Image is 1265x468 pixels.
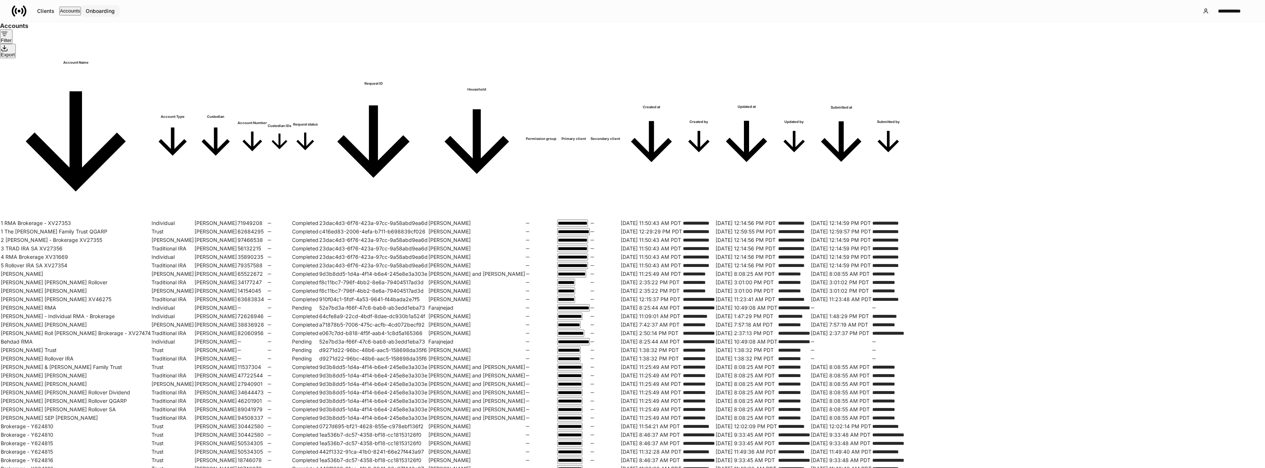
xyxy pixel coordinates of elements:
p: [DATE] 12:14:56 PM PDT [716,245,777,252]
h6: — [591,219,620,227]
td: 2025-09-03T14:57:18.210Z [716,321,777,328]
p: [DATE] 2:50:14 PM PDT [621,330,682,337]
td: Completed [292,236,318,244]
p: [DATE] 12:14:59 PM PDT [811,253,872,261]
td: 1 RMA Brokerage - XV27353 [1,219,151,227]
td: 2025-08-19T15:08:25.502Z [716,270,777,278]
h6: — [526,219,556,227]
p: [DATE] 7:57:18 AM PDT [716,321,777,328]
td: b29195cc-79eb-4db7-b395-8a045f561af3 [557,219,590,227]
h6: — [591,338,620,345]
td: 23dac4d3-6f76-423a-97cc-9a58abd9ea6d [319,219,428,227]
td: 79357588 [238,261,267,269]
td: Traditional IRA [152,329,194,337]
td: Schwab [195,346,237,354]
td: 2025-09-04T19:14:56.883Z [716,253,777,261]
h6: — [591,279,620,286]
td: 2025-09-11T22:01:02.479Z [811,287,872,295]
h6: — [526,287,556,295]
h6: — [591,270,620,278]
h6: Primary client [557,135,590,142]
td: Schwab [195,295,237,303]
div: Onboarding [86,7,115,15]
td: c416ed83-2006-4efa-b711-b698839cf026 [319,228,428,235]
td: 72626946 [238,312,267,320]
td: Completed [292,261,318,269]
td: 2025-09-04T19:59:55.485Z [716,228,777,235]
h6: — [268,228,291,235]
td: 7f8b195a-a3bb-478a-8340-ad404d3ae380 [557,338,590,345]
td: 2025-08-25T18:09:01.804Z [621,312,682,320]
td: 71949208 [238,219,267,227]
p: [DATE] 7:57:19 AM PDT [811,321,872,328]
td: 2025-09-11T21:35:22.199Z [621,287,682,295]
td: 2025-09-11T22:01:00.565Z [716,287,777,295]
td: 23dac4d3-6f76-423a-97cc-9a58abd9ea6d [319,261,428,269]
p: [DATE] 12:14:56 PM PDT [716,236,777,244]
span: Household [428,86,525,191]
button: Clients [32,5,59,17]
h6: — [811,304,872,312]
p: [DATE] 3:01:00 PM PDT [716,279,777,286]
p: [PERSON_NAME] [428,296,525,303]
td: 2025-09-04T19:14:56.884Z [716,219,777,227]
td: Individual [152,338,194,345]
p: Farajnejad [428,304,525,312]
h6: — [268,321,291,328]
td: 9d3b8dd5-1d4a-4f14-b6e4-245e8e3a303e [319,270,428,278]
h6: — [268,219,291,227]
h6: Created at [621,103,682,111]
td: 2025-09-11T21:35:22.198Z [621,278,682,286]
td: 2025-08-16T19:15:37.464Z [621,295,682,303]
td: Beth J. Miller Trust [1,346,151,354]
h6: — [872,338,904,345]
td: 2025-08-17T21:50:14.787Z [621,329,682,337]
td: Arshia RMA [1,304,151,312]
td: e067c7dd-b818-4f5f-aab4-1c8d5a165366 [319,329,428,337]
td: 2025-09-04T18:50:43.587Z [621,261,682,269]
td: Schwab [195,338,237,345]
h6: Secondary client [591,135,620,142]
td: Amy Edgar Ira Rollover [1,278,151,286]
span: Custodian IDs [268,122,291,154]
td: Individual [152,312,194,320]
td: Completed [292,287,318,295]
td: Schwab [195,244,237,252]
p: [DATE] 3:01:02 PM PDT [811,279,872,286]
h6: — [526,262,556,269]
td: Schwab [195,270,237,278]
td: Schwab [195,312,237,320]
td: 38836928 [238,321,267,328]
h6: Permission group [526,135,556,142]
td: Completed [292,278,318,286]
span: Updated by [778,118,810,159]
h6: — [268,304,291,312]
button: Accounts [59,7,81,15]
p: [DATE] 10:49:08 AM PDT [716,304,777,312]
td: b12d6a1f-b430-443a-be24-eb3d8047d466 [557,295,590,303]
td: b29195cc-79eb-4db7-b395-8a045f561af3 [557,236,590,244]
p: [DATE] 2:37:37 PM PDT [811,330,872,337]
td: Traditional IRA [152,261,194,269]
h6: — [526,279,556,286]
td: Schwab [195,219,237,227]
td: 23dac4d3-6f76-423a-97cc-9a58abd9ea6d [319,244,428,252]
h6: — [526,338,556,345]
td: 2025-08-25T20:47:29.116Z [716,312,777,320]
td: d3a15424-69fd-4a57-b7da-d986c447ea43 [557,304,590,312]
p: [DATE] 11:50:43 AM PDT [621,253,682,261]
p: [DATE] 11:23:41 AM PDT [716,296,777,303]
p: [DATE] 2:35:22 PM PDT [621,279,682,286]
p: [DATE] 11:09:01 AM PDT [621,313,682,320]
h6: — [268,279,291,286]
p: [DATE] 2:37:13 PM PDT [716,330,777,337]
td: 23dac4d3-6f76-423a-97cc-9a58abd9ea6d [319,236,428,244]
td: ca984e5f-4281-4d2e-8492-7fd50ffb55e9 [557,287,590,295]
h6: — [526,236,556,244]
h6: Request status [292,121,318,128]
h6: Custodian [195,113,237,120]
h6: Created by [683,118,715,126]
span: Custodian [195,113,237,164]
td: 2 ROTH IRA - Brokerage XV27355 [1,236,151,244]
